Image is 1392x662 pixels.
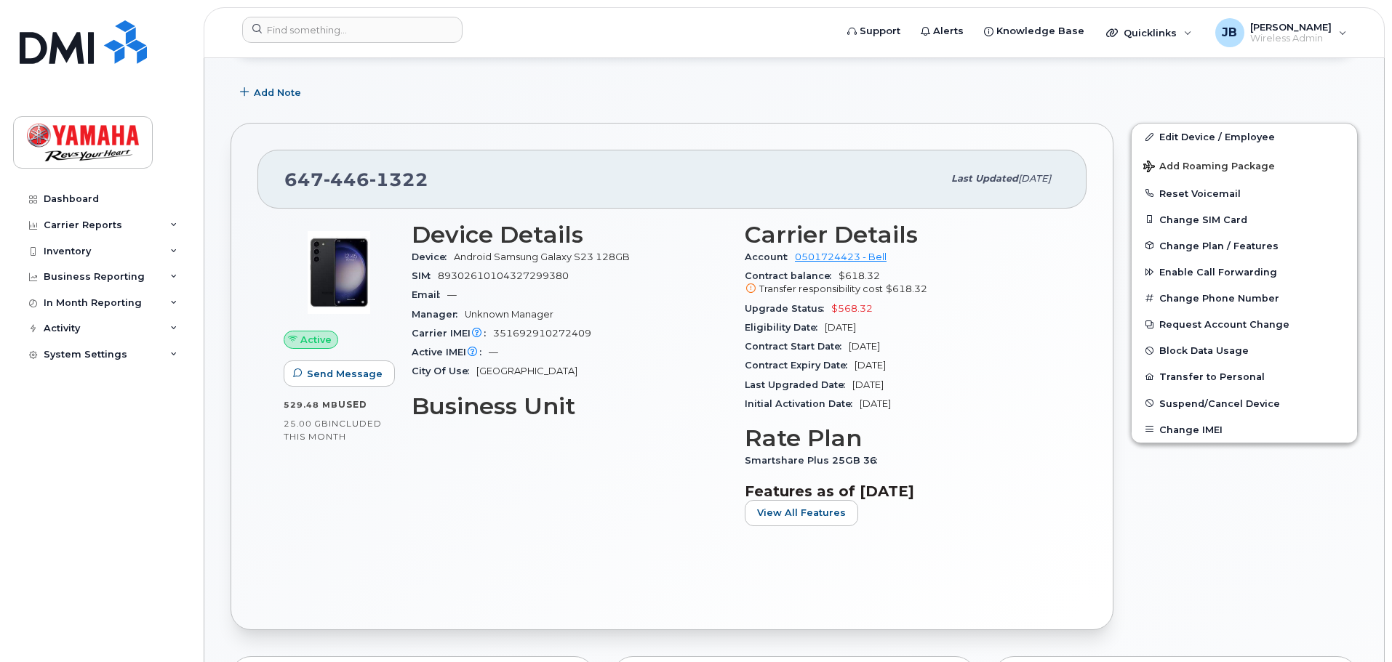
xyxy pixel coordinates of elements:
[1250,33,1332,44] span: Wireless Admin
[1132,180,1357,206] button: Reset Voicemail
[745,500,858,526] button: View All Features
[412,251,454,262] span: Device
[1132,150,1357,180] button: Add Roaming Package
[1132,124,1357,150] a: Edit Device / Employee
[745,341,849,352] span: Contract Start Date
[757,506,846,520] span: View All Features
[1205,18,1357,47] div: Jacob Buard
[1132,233,1357,259] button: Change Plan / Features
[300,333,332,347] span: Active
[295,229,383,316] img: image20231002-3703462-r49339.jpeg
[759,283,883,294] span: Transfer responsibility cost
[1222,24,1237,41] span: JB
[951,173,1018,184] span: Last updated
[860,24,900,39] span: Support
[284,419,329,429] span: 25.00 GB
[1143,161,1275,174] span: Add Roaming Package
[911,17,974,46] a: Alerts
[447,289,457,300] span: —
[338,399,367,410] span: used
[1132,337,1357,363] button: Block Data Usage
[745,425,1060,451] h3: Rate Plan
[465,309,553,320] span: Unknown Manager
[974,17,1095,46] a: Knowledge Base
[412,270,438,281] span: SIM
[745,360,855,371] span: Contract Expiry Date
[1159,240,1279,251] span: Change Plan / Features
[860,398,891,409] span: [DATE]
[324,169,369,190] span: 446
[369,169,428,190] span: 1322
[1132,206,1357,233] button: Change SIM Card
[307,367,383,381] span: Send Message
[1250,21,1332,33] span: [PERSON_NAME]
[852,379,884,390] span: [DATE]
[1132,363,1357,389] button: Transfer to Personal
[1096,18,1202,47] div: Quicklinks
[412,347,489,358] span: Active IMEI
[412,366,476,376] span: City Of Use
[795,251,887,262] a: 0501724423 - Bell
[1159,267,1277,278] span: Enable Call Forwarding
[412,222,727,248] h3: Device Details
[284,400,338,410] span: 529.48 MB
[412,393,727,419] h3: Business Unit
[745,270,839,281] span: Contract balance
[849,341,880,352] span: [DATE]
[996,24,1084,39] span: Knowledge Base
[837,17,911,46] a: Support
[745,270,1060,296] span: $618.32
[412,309,465,320] span: Manager
[745,322,825,333] span: Eligibility Date
[284,418,382,442] span: included this month
[745,379,852,390] span: Last Upgraded Date
[745,222,1060,248] h3: Carrier Details
[825,322,856,333] span: [DATE]
[438,270,569,281] span: 89302610104327299380
[1132,416,1357,443] button: Change IMEI
[1018,173,1051,184] span: [DATE]
[831,303,873,314] span: $568.32
[1132,390,1357,416] button: Suspend/Cancel Device
[412,328,493,339] span: Carrier IMEI
[412,289,447,300] span: Email
[493,328,591,339] span: 351692910272409
[476,366,577,376] span: [GEOGRAPHIC_DATA]
[745,398,860,409] span: Initial Activation Date
[745,303,831,314] span: Upgrade Status
[284,360,395,387] button: Send Message
[933,24,964,39] span: Alerts
[1132,311,1357,337] button: Request Account Change
[745,483,1060,500] h3: Features as of [DATE]
[254,86,301,100] span: Add Note
[1124,27,1177,39] span: Quicklinks
[745,455,884,466] span: Smartshare Plus 25GB 36
[454,251,630,262] span: Android Samsung Galaxy S23 128GB
[242,17,463,43] input: Find something...
[1132,259,1357,285] button: Enable Call Forwarding
[1159,397,1280,408] span: Suspend/Cancel Device
[886,283,927,294] span: $618.32
[745,251,795,262] span: Account
[231,79,313,105] button: Add Note
[284,169,428,190] span: 647
[1132,285,1357,311] button: Change Phone Number
[489,347,498,358] span: —
[855,360,886,371] span: [DATE]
